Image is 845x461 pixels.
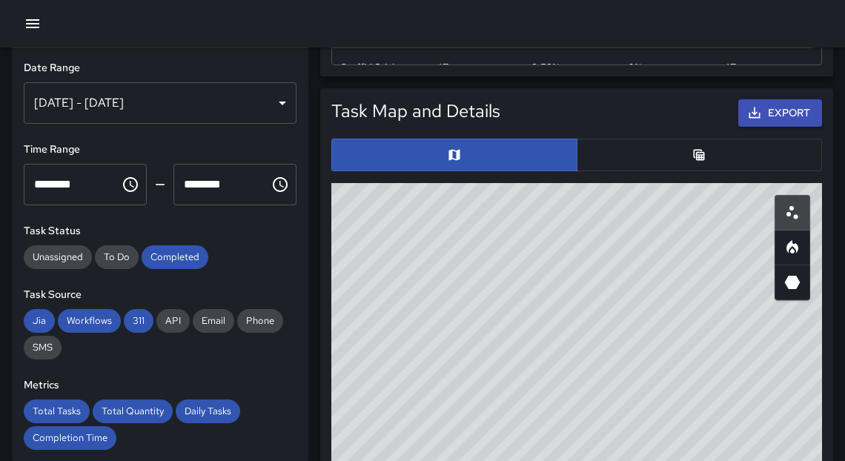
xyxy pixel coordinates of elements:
div: Email [193,309,234,333]
div: SMS [24,336,62,359]
svg: Table [692,147,706,162]
span: To Do [95,251,139,263]
button: Table [577,139,823,171]
button: Choose time, selected time is 12:00 AM [116,170,145,199]
div: 47 [436,60,448,75]
div: Phone [237,309,283,333]
span: Total Tasks [24,405,90,417]
div: 47 [723,60,736,75]
span: Unassigned [24,251,92,263]
span: Completion Time [24,431,116,444]
h6: Task Source [24,287,296,303]
span: Completed [142,251,208,263]
button: Choose time, selected time is 11:59 PM [265,170,295,199]
span: Daily Tasks [176,405,240,417]
div: To Do [95,245,139,269]
h6: Date Range [24,60,296,76]
span: Email [193,314,234,327]
h6: Task Status [24,223,296,239]
button: Map [331,139,577,171]
div: 2.53% [531,60,560,75]
h6: Time Range [24,142,296,158]
button: 3D Heatmap [775,265,810,300]
span: Jia [24,314,55,327]
div: 311 [124,309,153,333]
div: Jia [24,309,55,333]
div: Total Tasks [24,399,90,423]
button: Scatterplot [775,195,810,230]
span: SMS [24,341,62,354]
span: Phone [237,314,283,327]
span: API [156,314,190,327]
div: Daily Tasks [176,399,240,423]
div: Unassigned [24,245,92,269]
span: 311 [124,314,153,327]
svg: Scatterplot [783,204,801,222]
div: Completed [142,245,208,269]
h5: Task Map and Details [331,99,500,123]
div: Graffiti Sticker Abated Small [339,60,421,75]
svg: 3D Heatmap [783,273,801,291]
h6: Metrics [24,377,296,394]
span: 0 % [628,60,642,75]
div: [DATE] - [DATE] [24,82,296,124]
svg: Heatmap [783,239,801,256]
div: Completion Time [24,426,116,450]
div: Total Quantity [93,399,173,423]
svg: Map [447,147,462,162]
span: Total Quantity [93,405,173,417]
span: Workflows [58,314,121,327]
button: Heatmap [775,230,810,265]
div: API [156,309,190,333]
div: Workflows [58,309,121,333]
button: Export [738,99,822,127]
